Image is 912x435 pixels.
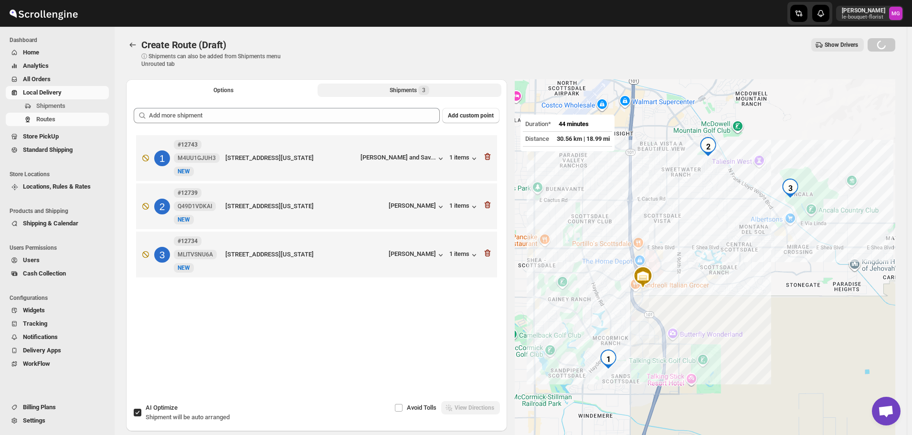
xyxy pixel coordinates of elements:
[23,75,51,83] span: All Orders
[6,113,109,126] button: Routes
[389,250,445,260] button: [PERSON_NAME]
[178,168,190,175] span: NEW
[407,404,436,411] span: Avoid Tolls
[10,294,110,302] span: Configurations
[178,251,213,258] span: MLITVSNU6A
[132,84,316,97] button: All Route Options
[23,333,58,340] span: Notifications
[6,344,109,357] button: Delivery Apps
[6,73,109,86] button: All Orders
[141,39,226,51] span: Create Route (Draft)
[23,360,50,367] span: WorkFlow
[6,357,109,371] button: WorkFlow
[178,141,198,148] b: #12743
[178,202,212,210] span: Q49D1VDKAI
[10,244,110,252] span: Users Permissions
[23,133,59,140] span: Store PickUp
[390,85,429,95] div: Shipments
[154,150,170,166] div: 1
[599,350,618,369] div: 1
[525,120,551,127] span: Duration*
[213,86,233,94] span: Options
[23,146,73,153] span: Standard Shipping
[178,154,216,162] span: M4UU1GJUH3
[178,216,190,223] span: NEW
[525,135,549,142] span: Distance
[6,99,109,113] button: Shipments
[6,217,109,230] button: Shipping & Calendar
[361,154,445,163] button: [PERSON_NAME] and Sav...
[149,108,440,123] input: Add more shipment
[225,250,385,259] div: [STREET_ADDRESS][US_STATE]
[318,84,501,97] button: Selected Shipments
[23,403,56,411] span: Billing Plans
[449,154,479,163] button: 1 items
[154,199,170,214] div: 2
[10,36,110,44] span: Dashboard
[146,414,230,421] span: Shipment will be auto arranged
[422,86,425,94] span: 3
[6,317,109,330] button: Tracking
[23,183,91,190] span: Locations, Rules & Rates
[225,153,357,163] div: [STREET_ADDRESS][US_STATE]
[23,220,78,227] span: Shipping & Calendar
[6,330,109,344] button: Notifications
[6,401,109,414] button: Billing Plans
[6,304,109,317] button: Widgets
[6,46,109,59] button: Home
[781,179,800,198] div: 3
[442,108,499,123] button: Add custom point
[23,256,40,264] span: Users
[126,100,507,389] div: Selected Shipments
[36,102,65,109] span: Shipments
[699,137,718,156] div: 2
[361,154,436,161] div: [PERSON_NAME] and Sav...
[23,49,39,56] span: Home
[872,397,901,425] div: Open chat
[10,207,110,215] span: Products and Shipping
[23,320,47,327] span: Tracking
[36,116,55,123] span: Routes
[449,250,479,260] button: 1 items
[836,6,903,21] button: User menu
[559,120,589,127] span: 44 minutes
[146,404,178,411] span: AI Optimize
[842,14,885,20] p: le-bouquet-florist
[154,247,170,263] div: 3
[825,41,858,49] span: Show Drivers
[842,7,885,14] p: [PERSON_NAME]
[23,270,66,277] span: Cash Collection
[126,38,139,52] button: Routes
[557,135,610,142] span: 30.56 km | 18.99 mi
[389,202,445,212] button: [PERSON_NAME]
[225,202,385,211] div: [STREET_ADDRESS][US_STATE]
[178,238,198,244] b: #12734
[6,414,109,427] button: Settings
[23,62,49,69] span: Analytics
[10,170,110,178] span: Store Locations
[23,89,62,96] span: Local Delivery
[178,190,198,196] b: #12739
[178,265,190,271] span: NEW
[448,112,494,119] span: Add custom point
[891,11,900,17] text: MG
[23,347,61,354] span: Delivery Apps
[8,1,79,25] img: ScrollEngine
[141,53,292,68] p: ⓘ Shipments can also be added from Shipments menu Unrouted tab
[449,202,479,212] button: 1 items
[811,38,864,52] button: Show Drivers
[6,59,109,73] button: Analytics
[6,254,109,267] button: Users
[6,267,109,280] button: Cash Collection
[6,180,109,193] button: Locations, Rules & Rates
[889,7,902,20] span: Melody Gluth
[23,417,45,424] span: Settings
[23,307,45,314] span: Widgets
